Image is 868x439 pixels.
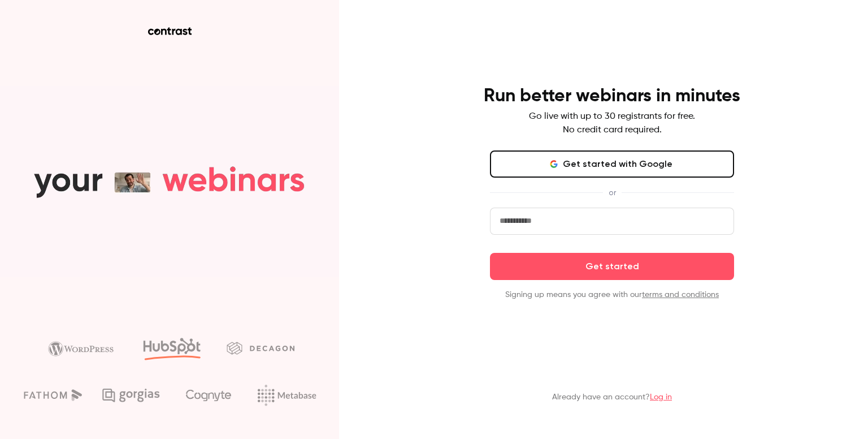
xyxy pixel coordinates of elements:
a: Log in [650,393,672,401]
p: Already have an account? [552,391,672,403]
img: decagon [227,342,294,354]
span: or [603,187,622,199]
a: terms and conditions [642,291,719,299]
button: Get started with Google [490,150,734,178]
p: Signing up means you agree with our [490,289,734,300]
button: Get started [490,253,734,280]
p: Go live with up to 30 registrants for free. No credit card required. [529,110,695,137]
h4: Run better webinars in minutes [484,85,740,107]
